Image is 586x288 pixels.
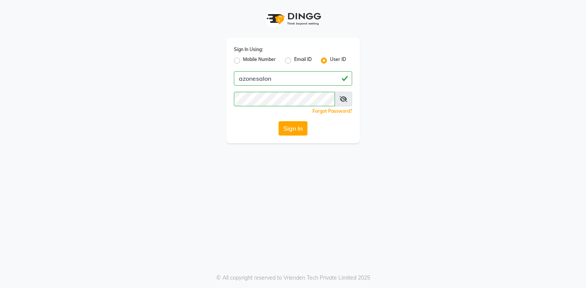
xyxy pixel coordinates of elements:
label: User ID [330,56,346,65]
label: Email ID [294,56,312,65]
input: Username [234,92,335,106]
button: Sign In [279,121,307,136]
label: Mobile Number [243,56,276,65]
label: Sign In Using: [234,46,263,53]
input: Username [234,71,352,86]
img: logo1.svg [262,8,324,30]
a: Forgot Password? [312,108,352,114]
